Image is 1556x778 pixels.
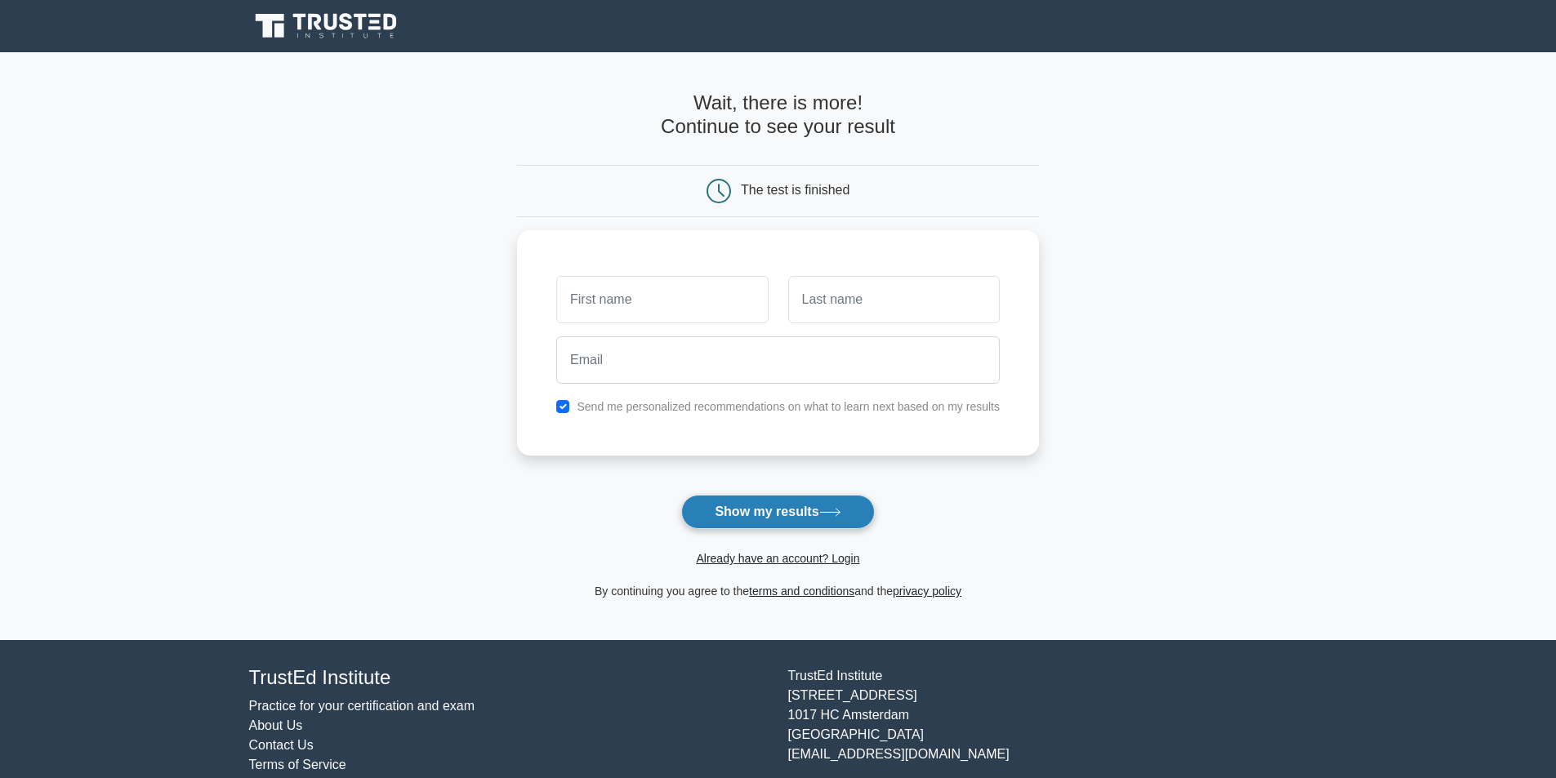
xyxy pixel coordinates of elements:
h4: Wait, there is more! Continue to see your result [517,91,1039,139]
div: The test is finished [741,183,849,197]
a: Already have an account? Login [696,552,859,565]
a: About Us [249,718,303,732]
a: Terms of Service [249,758,346,771]
a: Contact Us [249,738,314,752]
a: privacy policy [893,585,961,598]
h4: TrustEd Institute [249,666,769,690]
a: Practice for your certification and exam [249,699,475,713]
input: Email [556,336,1000,384]
a: terms and conditions [749,585,854,598]
label: Send me personalized recommendations on what to learn next based on my results [577,400,1000,413]
div: By continuing you agree to the and the [507,581,1049,601]
input: First name [556,276,768,323]
input: Last name [788,276,1000,323]
button: Show my results [681,495,874,529]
